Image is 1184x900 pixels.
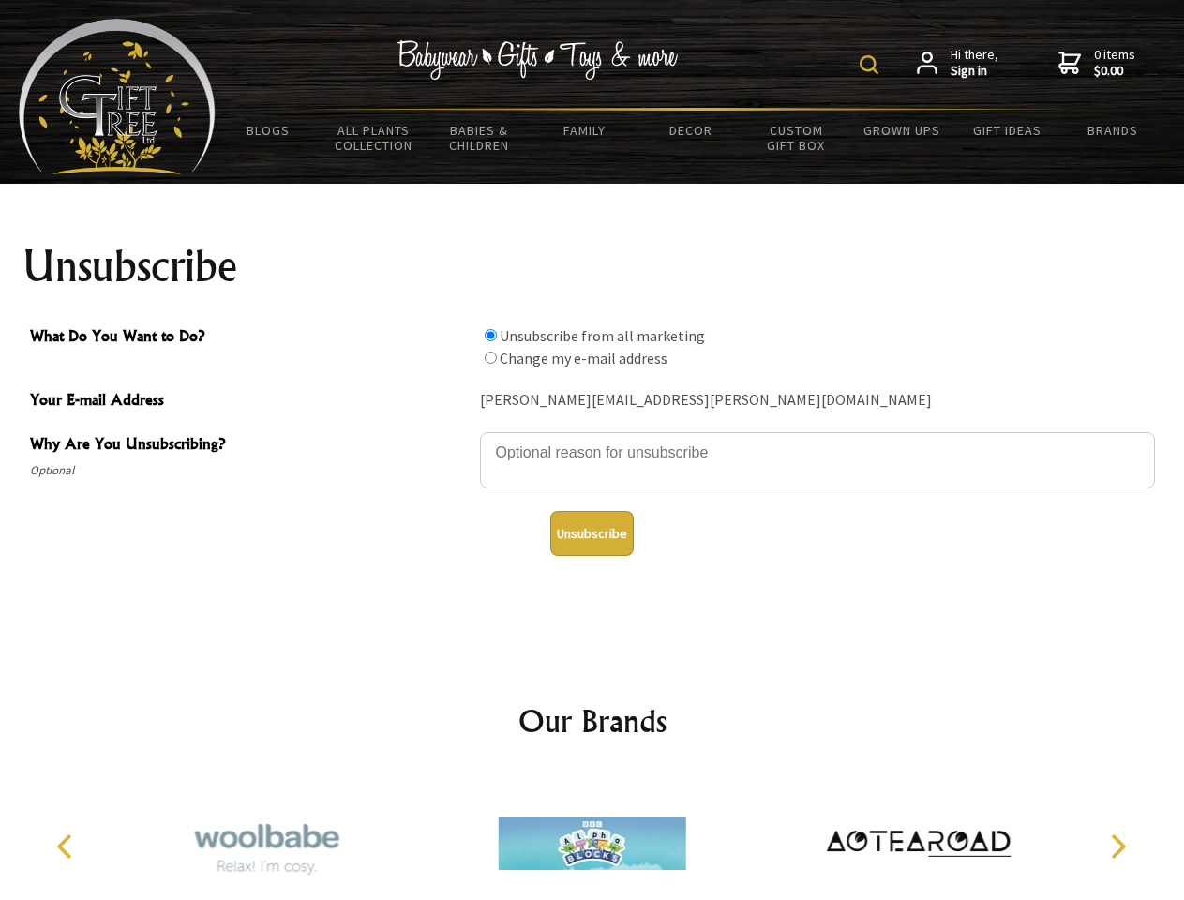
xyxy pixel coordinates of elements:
[637,111,743,150] a: Decor
[30,388,471,415] span: Your E-mail Address
[954,111,1060,150] a: Gift Ideas
[30,324,471,352] span: What Do You Want to Do?
[30,459,471,482] span: Optional
[917,47,998,80] a: Hi there,Sign in
[1094,63,1135,80] strong: $0.00
[216,111,322,150] a: BLOGS
[322,111,427,165] a: All Plants Collection
[30,432,471,459] span: Why Are You Unsubscribing?
[485,352,497,364] input: What Do You Want to Do?
[480,432,1155,488] textarea: Why Are You Unsubscribing?
[1060,111,1166,150] a: Brands
[500,326,705,345] label: Unsubscribe from all marketing
[1097,826,1138,867] button: Next
[22,244,1162,289] h1: Unsubscribe
[951,47,998,80] span: Hi there,
[860,55,878,74] img: product search
[427,111,532,165] a: Babies & Children
[848,111,954,150] a: Grown Ups
[397,40,679,80] img: Babywear - Gifts - Toys & more
[500,349,667,367] label: Change my e-mail address
[1058,47,1135,80] a: 0 items$0.00
[743,111,849,165] a: Custom Gift Box
[532,111,638,150] a: Family
[480,386,1155,415] div: [PERSON_NAME][EMAIL_ADDRESS][PERSON_NAME][DOMAIN_NAME]
[485,329,497,341] input: What Do You Want to Do?
[1094,46,1135,80] span: 0 items
[37,698,1147,743] h2: Our Brands
[951,63,998,80] strong: Sign in
[19,19,216,174] img: Babyware - Gifts - Toys and more...
[550,511,634,556] button: Unsubscribe
[47,826,88,867] button: Previous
